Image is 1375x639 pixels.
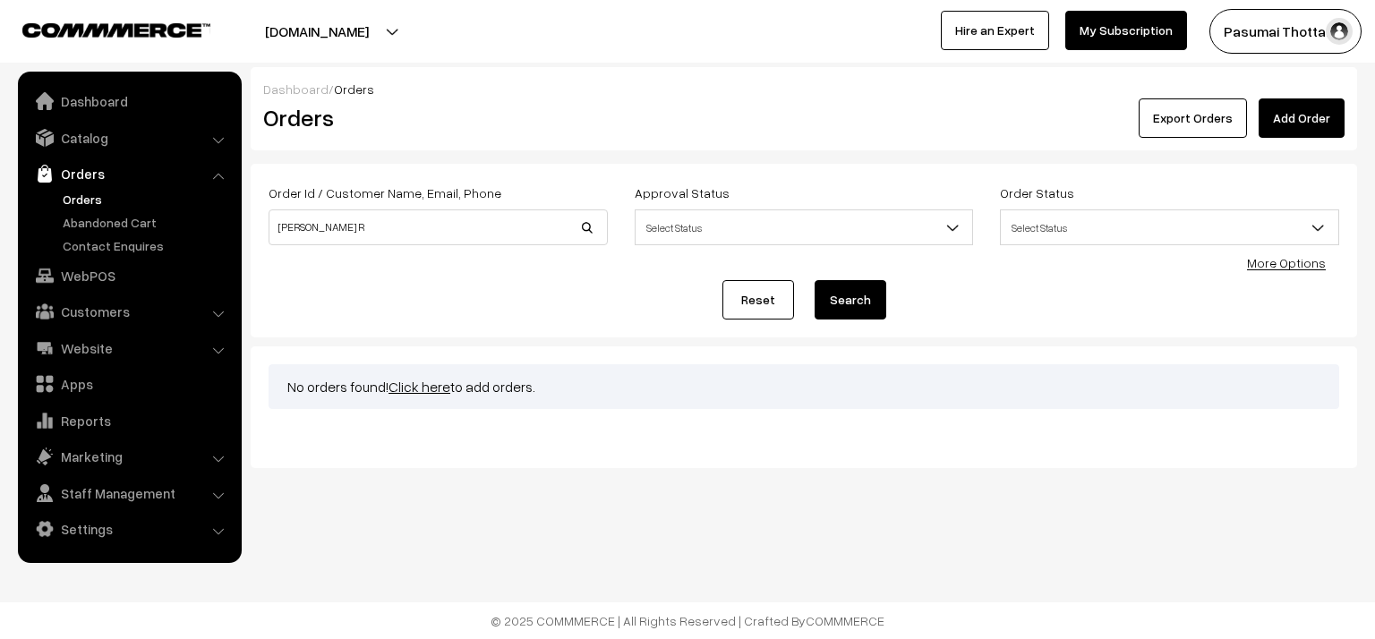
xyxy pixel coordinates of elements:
[635,209,974,245] span: Select Status
[58,236,235,255] a: Contact Enquires
[1065,11,1187,50] a: My Subscription
[263,104,606,132] h2: Orders
[389,378,450,396] a: Click here
[269,209,608,245] input: Order Id / Customer Name / Customer Email / Customer Phone
[22,368,235,400] a: Apps
[22,332,235,364] a: Website
[58,213,235,232] a: Abandoned Cart
[1000,183,1074,202] label: Order Status
[22,477,235,509] a: Staff Management
[263,80,1345,98] div: /
[635,183,730,202] label: Approval Status
[269,183,501,202] label: Order Id / Customer Name, Email, Phone
[815,280,886,319] button: Search
[1139,98,1247,138] button: Export Orders
[22,260,235,292] a: WebPOS
[1259,98,1345,138] a: Add Order
[22,513,235,545] a: Settings
[941,11,1049,50] a: Hire an Expert
[22,23,210,37] img: COMMMERCE
[722,280,794,319] a: Reset
[1001,212,1338,243] span: Select Status
[1000,209,1339,245] span: Select Status
[22,405,235,437] a: Reports
[22,158,235,190] a: Orders
[22,295,235,328] a: Customers
[202,9,431,54] button: [DOMAIN_NAME]
[636,212,973,243] span: Select Status
[58,190,235,209] a: Orders
[263,81,329,97] a: Dashboard
[334,81,374,97] span: Orders
[1209,9,1362,54] button: Pasumai Thotta…
[22,18,179,39] a: COMMMERCE
[1247,255,1326,270] a: More Options
[806,613,884,628] a: COMMMERCE
[22,440,235,473] a: Marketing
[269,364,1339,409] div: No orders found! to add orders.
[22,122,235,154] a: Catalog
[22,85,235,117] a: Dashboard
[1326,18,1353,45] img: user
